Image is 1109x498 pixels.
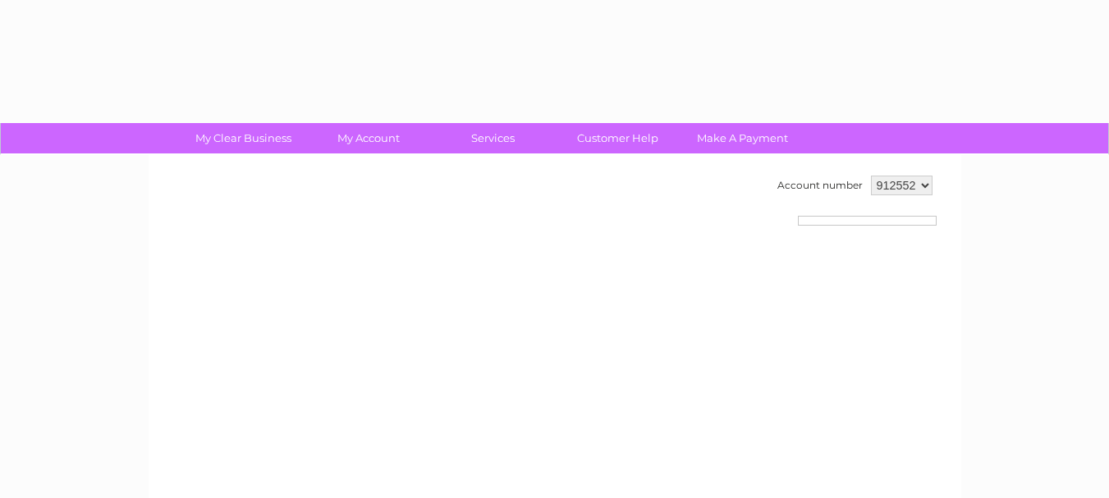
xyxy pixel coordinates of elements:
td: Account number [773,171,867,199]
a: My Account [300,123,436,153]
a: Make A Payment [675,123,810,153]
a: My Clear Business [176,123,311,153]
a: Customer Help [550,123,685,153]
a: Services [425,123,561,153]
